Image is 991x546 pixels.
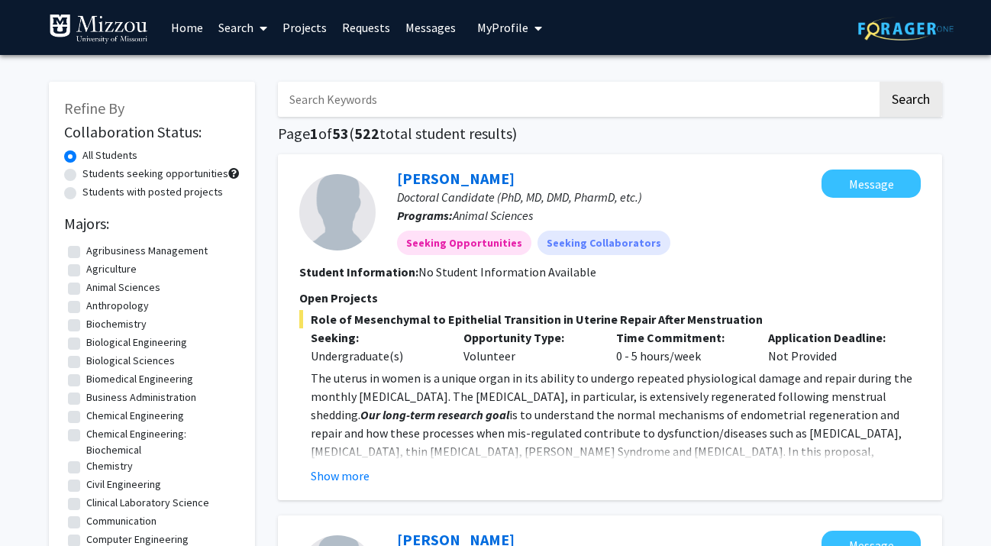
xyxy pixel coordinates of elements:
[616,328,746,347] p: Time Commitment:
[86,426,236,458] label: Chemical Engineering: Biochemical
[537,231,670,255] mat-chip: Seeking Collaborators
[299,264,418,279] b: Student Information:
[86,408,184,424] label: Chemical Engineering
[360,407,509,422] em: Our long-term research goal
[311,369,921,515] p: The uterus in women is a unique organ in its ability to undergo repeated physiological damage and...
[86,389,196,405] label: Business Administration
[86,279,160,296] label: Animal Sciences
[49,14,148,44] img: University of Missouri Logo
[86,371,193,387] label: Biomedical Engineering
[86,261,137,277] label: Agriculture
[822,170,921,198] button: Message Marissa LaMartina
[278,82,877,117] input: Search Keywords
[310,124,318,143] span: 1
[334,1,398,54] a: Requests
[311,467,370,485] button: Show more
[332,124,349,143] span: 53
[86,298,149,314] label: Anthropology
[86,243,208,259] label: Agribusiness Management
[275,1,334,54] a: Projects
[477,20,528,35] span: My Profile
[64,215,240,233] h2: Majors:
[163,1,211,54] a: Home
[311,328,441,347] p: Seeking:
[605,328,757,365] div: 0 - 5 hours/week
[64,99,124,118] span: Refine By
[278,124,942,143] h1: Page of ( total student results)
[86,353,175,369] label: Biological Sciences
[86,495,209,511] label: Clinical Laboratory Science
[418,264,596,279] span: No Student Information Available
[398,1,463,54] a: Messages
[311,347,441,365] div: Undergraduate(s)
[768,328,898,347] p: Application Deadline:
[453,208,533,223] span: Animal Sciences
[86,334,187,351] label: Biological Engineering
[299,310,921,328] span: Role of Mesenchymal to Epithelial Transition in Uterine Repair After Menstruation
[452,328,605,365] div: Volunteer
[86,477,161,493] label: Civil Engineering
[86,316,147,332] label: Biochemistry
[397,208,453,223] b: Programs:
[397,169,515,188] a: [PERSON_NAME]
[858,17,954,40] img: ForagerOne Logo
[463,328,593,347] p: Opportunity Type:
[86,458,133,474] label: Chemistry
[299,290,378,305] span: Open Projects
[82,184,223,200] label: Students with posted projects
[354,124,379,143] span: 522
[64,123,240,141] h2: Collaboration Status:
[757,328,909,365] div: Not Provided
[82,166,228,182] label: Students seeking opportunities
[397,231,531,255] mat-chip: Seeking Opportunities
[211,1,275,54] a: Search
[82,147,137,163] label: All Students
[86,513,157,529] label: Communication
[880,82,942,117] button: Search
[397,189,642,205] span: Doctoral Candidate (PhD, MD, DMD, PharmD, etc.)
[11,477,65,535] iframe: Chat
